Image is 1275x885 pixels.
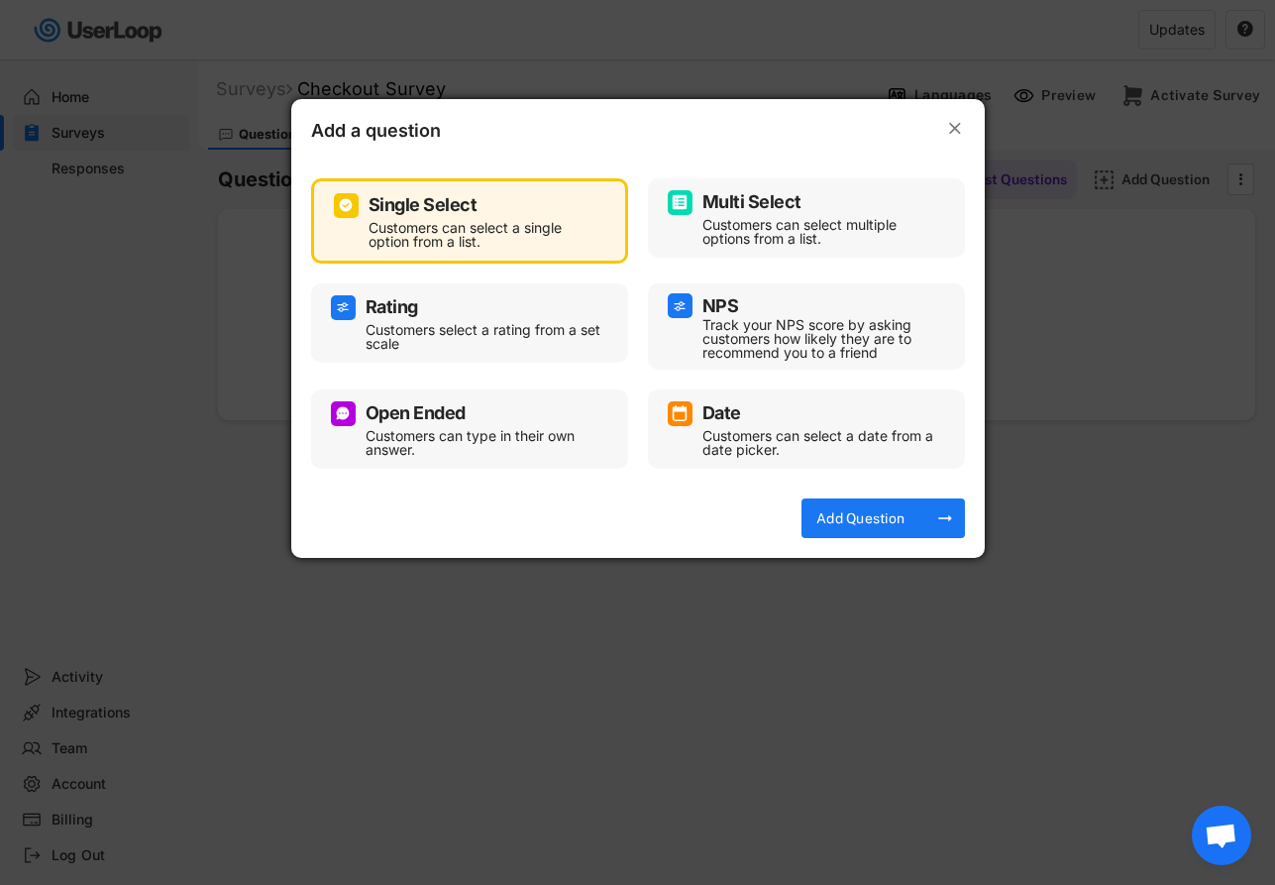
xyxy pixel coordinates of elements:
[366,323,603,351] div: Customers select a rating from a set scale
[366,429,603,457] div: Customers can type in their own answer.
[366,298,418,316] div: Rating
[366,404,466,422] div: Open Ended
[335,405,351,421] img: ConversationMinor.svg
[811,509,910,527] div: Add Question
[702,297,739,315] div: NPS
[672,405,688,421] img: CalendarMajor.svg
[945,119,965,139] button: 
[935,508,955,528] button: arrow_right_alt
[702,318,940,360] div: Track your NPS score by asking customers how likely they are to recommend you to a friend
[311,119,509,149] div: Add a question
[702,404,741,422] div: Date
[702,429,940,457] div: Customers can select a date from a date picker.
[1192,806,1251,865] div: Open chat
[702,193,801,211] div: Multi Select
[672,194,688,210] img: ListMajor.svg
[369,196,478,214] div: Single Select
[338,197,354,213] img: CircleTickMinorWhite.svg
[335,299,351,315] img: AdjustIcon.svg
[702,218,940,246] div: Customers can select multiple options from a list.
[672,298,688,314] img: AdjustIcon.svg
[369,221,600,249] div: Customers can select a single option from a list.
[949,118,961,139] text: 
